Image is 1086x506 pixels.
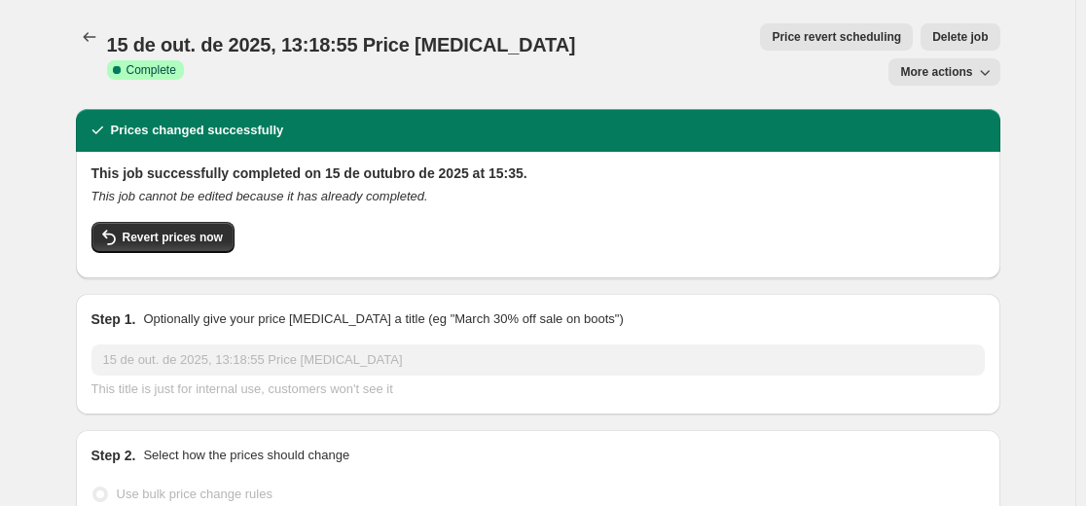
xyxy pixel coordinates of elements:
[921,23,999,51] button: Delete job
[143,309,623,329] p: Optionally give your price [MEDICAL_DATA] a title (eg "March 30% off sale on boots")
[91,222,235,253] button: Revert prices now
[91,163,985,183] h2: This job successfully completed on 15 de outubro de 2025 at 15:35.
[900,64,972,80] span: More actions
[888,58,999,86] button: More actions
[91,446,136,465] h2: Step 2.
[123,230,223,245] span: Revert prices now
[117,487,272,501] span: Use bulk price change rules
[760,23,913,51] button: Price revert scheduling
[772,29,901,45] span: Price revert scheduling
[932,29,988,45] span: Delete job
[76,23,103,51] button: Price change jobs
[111,121,284,140] h2: Prices changed successfully
[91,381,393,396] span: This title is just for internal use, customers won't see it
[143,446,349,465] p: Select how the prices should change
[91,309,136,329] h2: Step 1.
[91,344,985,376] input: 30% off holiday sale
[127,62,176,78] span: Complete
[107,34,576,55] span: 15 de out. de 2025, 13:18:55 Price [MEDICAL_DATA]
[91,189,428,203] i: This job cannot be edited because it has already completed.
